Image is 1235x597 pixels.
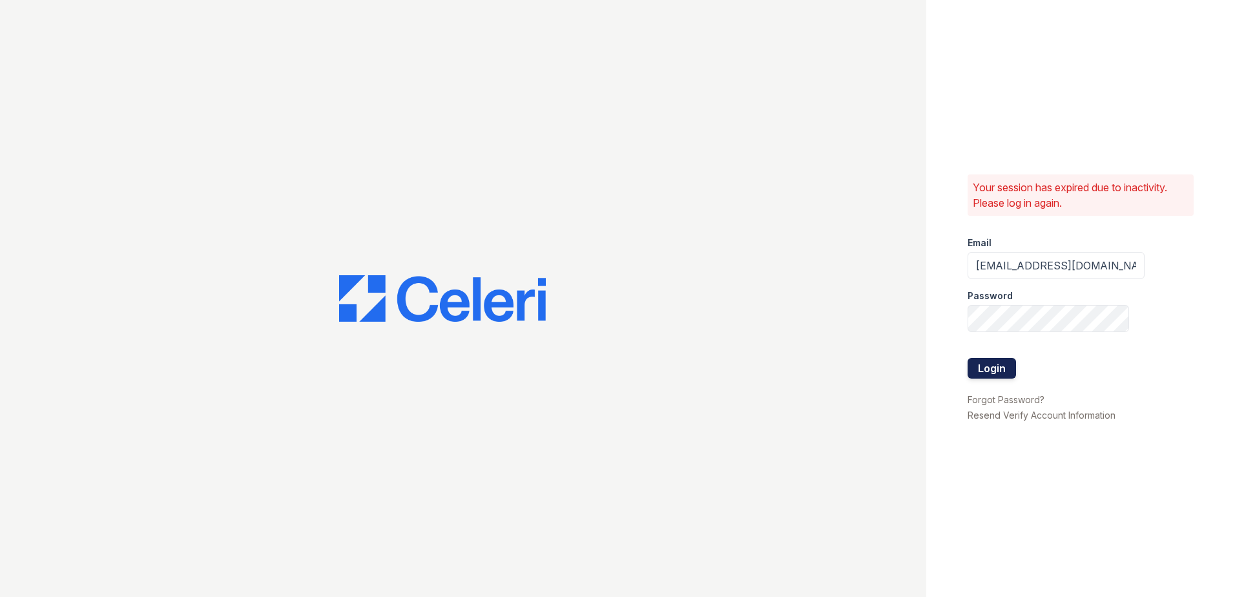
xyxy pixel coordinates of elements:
[339,275,546,322] img: CE_Logo_Blue-a8612792a0a2168367f1c8372b55b34899dd931a85d93a1a3d3e32e68fde9ad4.png
[973,180,1188,211] p: Your session has expired due to inactivity. Please log in again.
[968,394,1044,405] a: Forgot Password?
[968,236,991,249] label: Email
[968,410,1116,421] a: Resend Verify Account Information
[968,358,1016,379] button: Login
[968,289,1013,302] label: Password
